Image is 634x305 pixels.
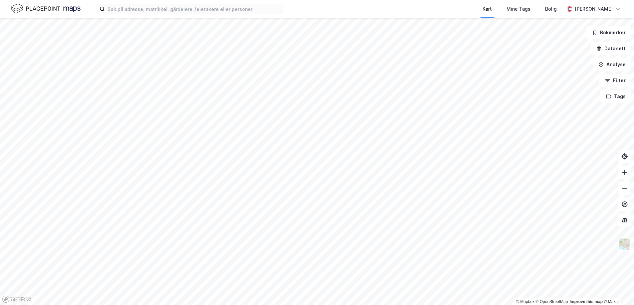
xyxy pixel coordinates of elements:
[506,5,530,13] div: Mine Tags
[591,42,631,55] button: Datasett
[600,90,631,103] button: Tags
[601,273,634,305] iframe: Chat Widget
[599,74,631,87] button: Filter
[575,5,613,13] div: [PERSON_NAME]
[593,58,631,71] button: Analyse
[586,26,631,39] button: Bokmerker
[105,4,283,14] input: Søk på adresse, matrikkel, gårdeiere, leietakere eller personer
[618,238,631,250] img: Z
[545,5,557,13] div: Bolig
[570,299,603,304] a: Improve this map
[482,5,492,13] div: Kart
[2,295,31,303] a: Mapbox homepage
[11,3,81,15] img: logo.f888ab2527a4732fd821a326f86c7f29.svg
[516,299,534,304] a: Mapbox
[536,299,568,304] a: OpenStreetMap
